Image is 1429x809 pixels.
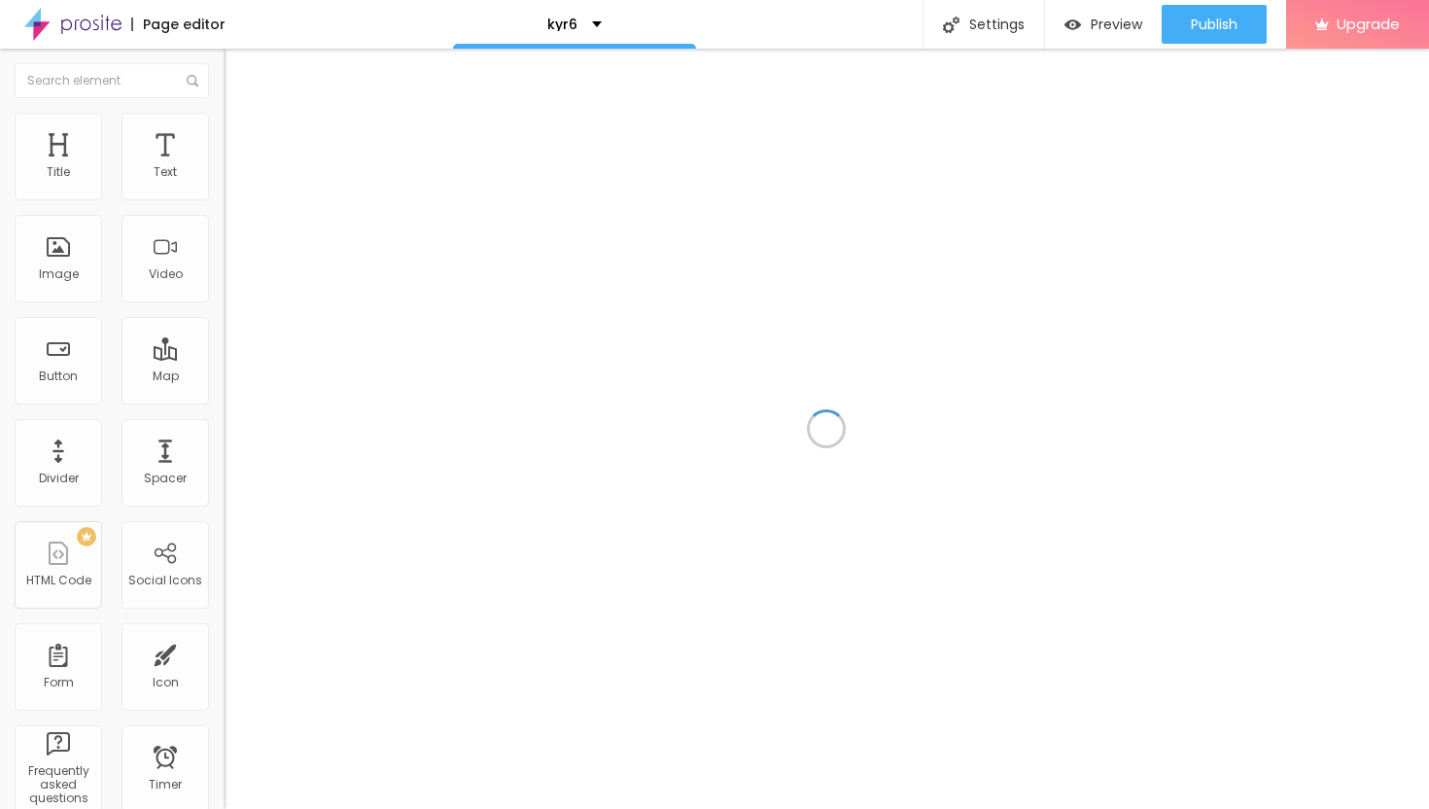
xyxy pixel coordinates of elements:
[144,472,187,485] div: Spacer
[547,18,577,31] p: kyr6
[39,472,79,485] div: Divider
[131,18,226,31] div: Page editor
[39,369,78,383] div: Button
[128,574,202,587] div: Social Icons
[44,676,74,689] div: Form
[26,574,91,587] div: HTML Code
[943,17,959,33] img: Icone
[154,165,177,179] div: Text
[153,369,179,383] div: Map
[1191,17,1237,32] span: Publish
[47,165,70,179] div: Title
[1162,5,1267,44] button: Publish
[187,75,198,87] img: Icone
[39,267,79,281] div: Image
[19,764,96,806] div: Frequently asked questions
[153,676,179,689] div: Icon
[15,63,209,98] input: Search element
[149,778,182,791] div: Timer
[1045,5,1162,44] button: Preview
[149,267,183,281] div: Video
[1337,16,1400,32] span: Upgrade
[1091,17,1142,32] span: Preview
[1064,17,1081,33] img: view-1.svg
